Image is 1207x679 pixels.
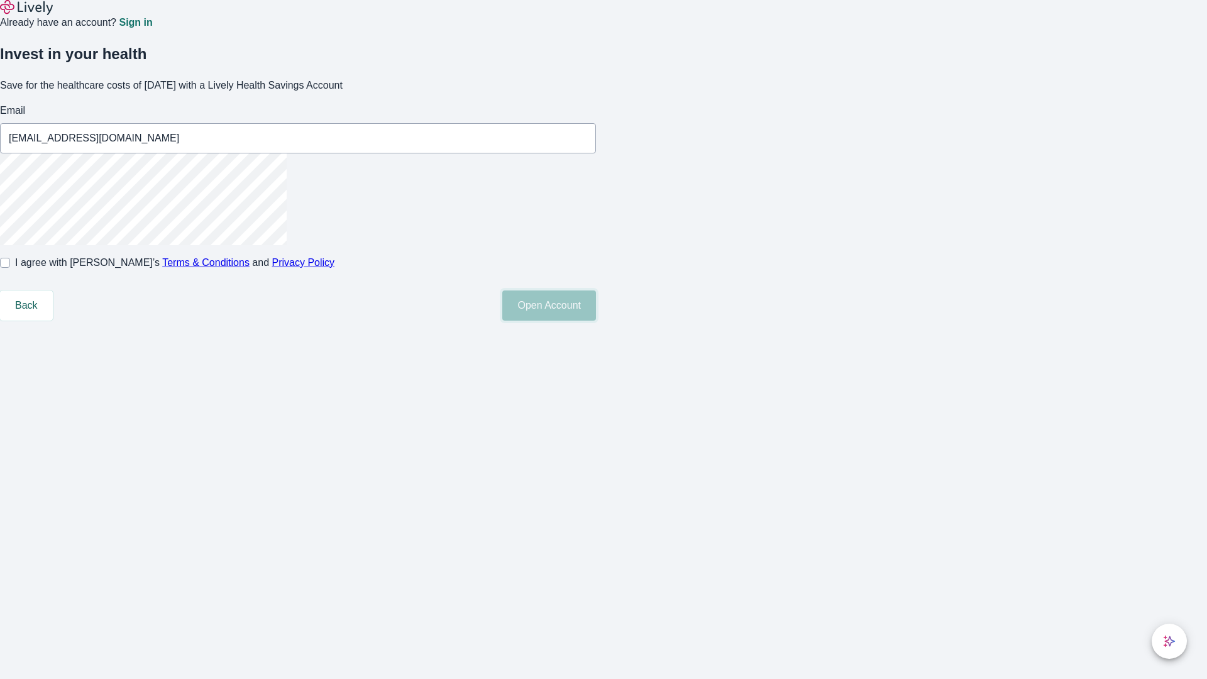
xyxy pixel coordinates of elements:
[1152,624,1187,659] button: chat
[162,257,250,268] a: Terms & Conditions
[119,18,152,28] a: Sign in
[15,255,334,270] span: I agree with [PERSON_NAME]’s and
[272,257,335,268] a: Privacy Policy
[1163,635,1176,648] svg: Lively AI Assistant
